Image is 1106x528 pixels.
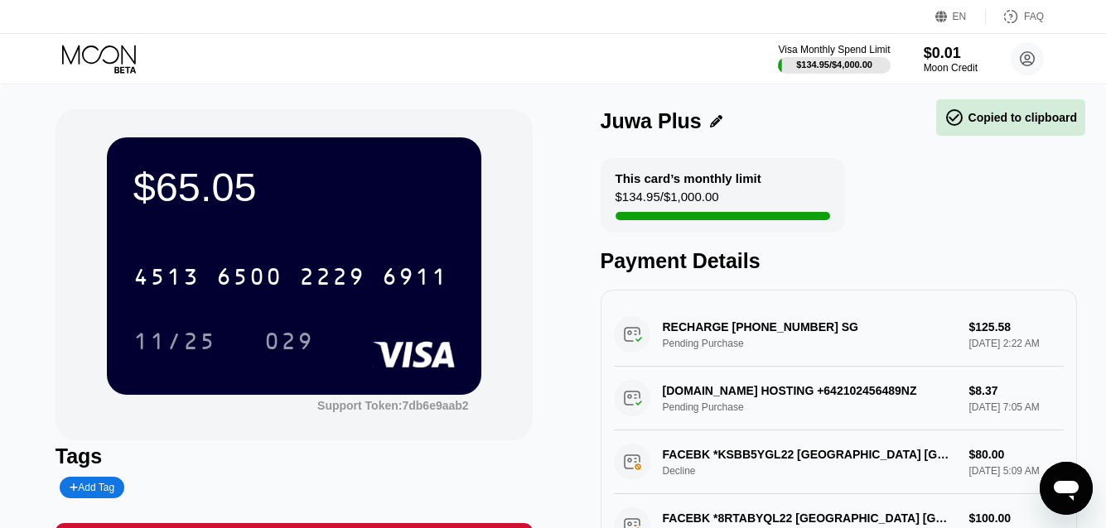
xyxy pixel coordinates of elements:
[924,45,978,62] div: $0.01
[56,444,533,468] div: Tags
[264,330,314,357] div: 029
[317,399,469,412] div: Support Token:7db6e9aab2
[299,266,365,292] div: 2229
[616,190,719,212] div: $134.95 / $1,000.00
[133,330,216,357] div: 11/25
[986,8,1044,25] div: FAQ
[123,256,458,297] div: 4513650022296911
[60,477,124,498] div: Add Tag
[924,45,978,74] div: $0.01Moon Credit
[601,249,1078,273] div: Payment Details
[778,44,890,74] div: Visa Monthly Spend Limit$134.95/$4,000.00
[1024,11,1044,22] div: FAQ
[924,62,978,74] div: Moon Credit
[1040,462,1093,515] iframe: Button to launch messaging window, conversation in progress
[935,8,986,25] div: EN
[944,108,1077,127] div: Copied to clipboard
[601,109,702,133] div: Juwa Plus
[382,266,448,292] div: 6911
[796,60,872,70] div: $134.95 / $4,000.00
[252,320,326,362] div: 029
[216,266,283,292] div: 6500
[778,44,890,55] div: Visa Monthly Spend Limit
[121,320,229,362] div: 11/25
[317,399,469,412] div: Support Token: 7db6e9aab2
[133,164,455,210] div: $65.05
[944,108,964,127] span: 
[953,11,967,22] div: EN
[616,171,761,185] div: This card’s monthly limit
[70,482,114,493] div: Add Tag
[133,266,200,292] div: 4513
